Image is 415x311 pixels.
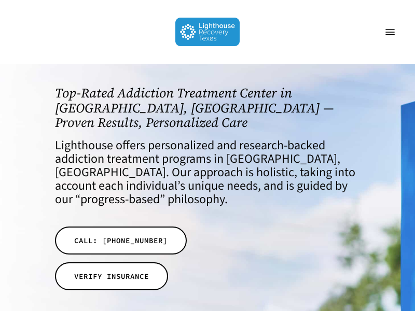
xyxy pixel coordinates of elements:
[55,227,187,255] a: CALL: [PHONE_NUMBER]
[74,271,149,281] span: VERIFY INSURANCE
[55,262,168,290] a: VERIFY INSURANCE
[74,235,168,246] span: CALL: [PHONE_NUMBER]
[80,190,160,208] a: progress-based
[55,139,360,206] h4: Lighthouse offers personalized and research-backed addiction treatment programs in [GEOGRAPHIC_DA...
[175,18,240,46] img: Lighthouse Recovery Texas
[55,86,360,130] h1: Top-Rated Addiction Treatment Center in [GEOGRAPHIC_DATA], [GEOGRAPHIC_DATA] — Proven Results, Pe...
[380,27,400,37] a: Navigation Menu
